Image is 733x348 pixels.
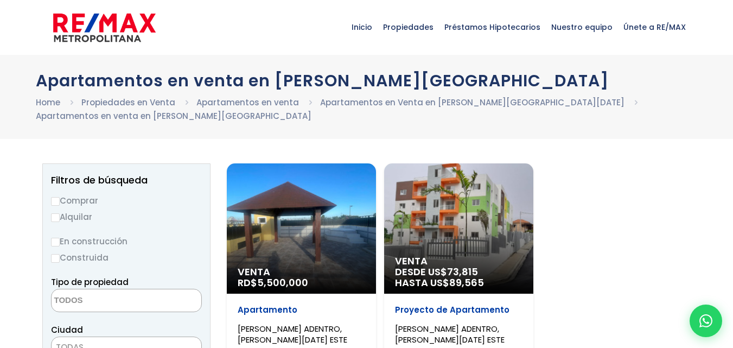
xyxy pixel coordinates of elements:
[51,276,129,288] span: Tipo de propiedad
[36,109,311,123] li: Apartamentos en venta en [PERSON_NAME][GEOGRAPHIC_DATA]
[51,251,202,264] label: Construida
[378,11,439,43] span: Propiedades
[51,235,202,248] label: En construcción
[36,97,60,108] a: Home
[238,276,308,289] span: RD$
[51,197,60,206] input: Comprar
[51,254,60,263] input: Construida
[196,97,299,108] a: Apartamentos en venta
[320,97,624,108] a: Apartamentos en Venta en [PERSON_NAME][GEOGRAPHIC_DATA][DATE]
[51,324,83,336] span: Ciudad
[238,305,365,315] p: Apartamento
[238,267,365,277] span: Venta
[51,194,202,207] label: Comprar
[52,289,157,313] textarea: Search
[257,276,308,289] span: 5,500,000
[346,11,378,43] span: Inicio
[439,11,546,43] span: Préstamos Hipotecarios
[238,323,347,345] span: [PERSON_NAME] ADENTRO, [PERSON_NAME][DATE] ESTE
[395,256,522,267] span: Venta
[447,265,478,279] span: 73,815
[618,11,691,43] span: Únete a RE/MAX
[546,11,618,43] span: Nuestro equipo
[53,11,156,44] img: remax-metropolitana-logo
[81,97,175,108] a: Propiedades en Venta
[51,238,60,246] input: En construcción
[449,276,484,289] span: 89,565
[395,277,522,288] span: HASTA US$
[51,213,60,222] input: Alquilar
[395,323,505,345] span: [PERSON_NAME] ADENTRO, [PERSON_NAME][DATE] ESTE
[51,210,202,224] label: Alquilar
[51,175,202,186] h2: Filtros de búsqueda
[36,71,698,90] h1: Apartamentos en venta en [PERSON_NAME][GEOGRAPHIC_DATA]
[395,305,522,315] p: Proyecto de Apartamento
[395,267,522,288] span: DESDE US$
